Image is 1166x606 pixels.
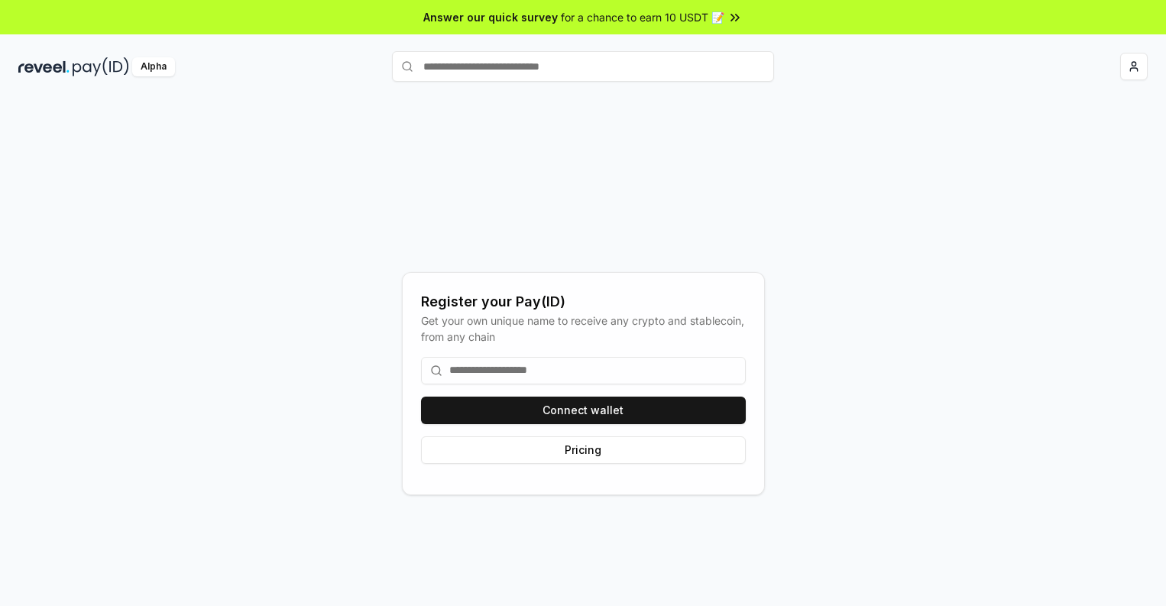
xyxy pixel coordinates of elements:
span: for a chance to earn 10 USDT 📝 [561,9,724,25]
div: Register your Pay(ID) [421,291,746,313]
div: Alpha [132,57,175,76]
button: Pricing [421,436,746,464]
img: pay_id [73,57,129,76]
img: reveel_dark [18,57,70,76]
span: Answer our quick survey [423,9,558,25]
div: Get your own unique name to receive any crypto and stablecoin, from any chain [421,313,746,345]
button: Connect wallet [421,397,746,424]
